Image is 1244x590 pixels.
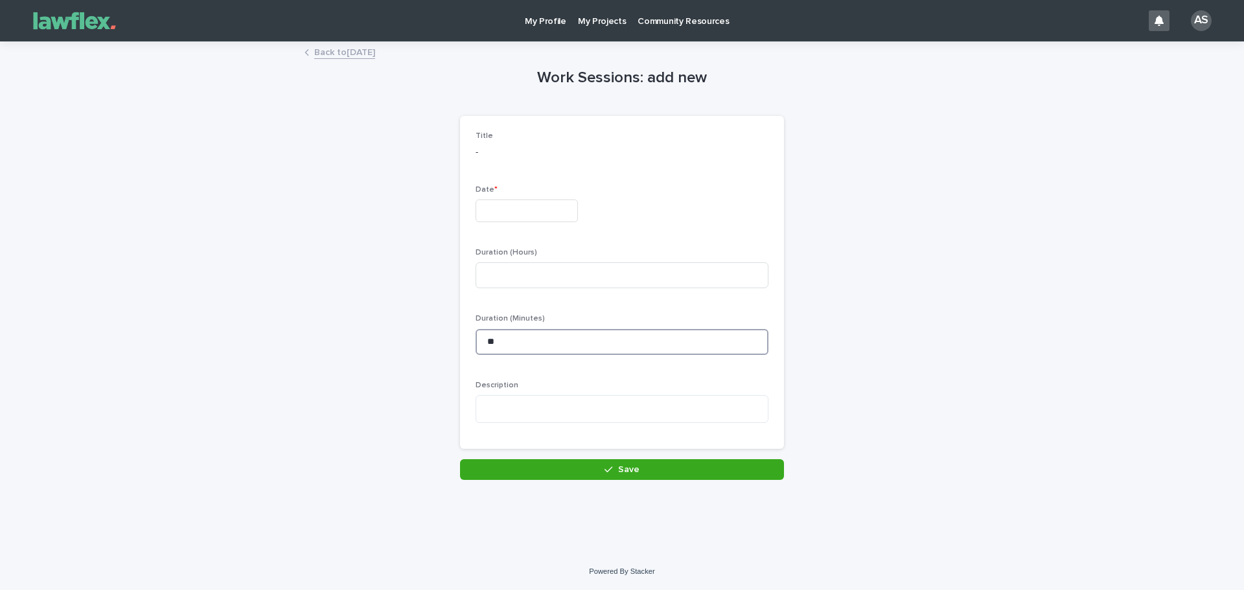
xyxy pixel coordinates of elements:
p: - [476,146,768,159]
a: Powered By Stacker [589,567,654,575]
div: AS [1191,10,1212,31]
span: Duration (Hours) [476,249,537,256]
span: Description [476,381,518,389]
span: Duration (Minutes) [476,315,545,323]
h1: Work Sessions: add new [460,69,784,87]
span: Title [476,132,493,140]
button: Save [460,459,784,480]
span: Date [476,186,498,194]
span: Save [618,465,639,474]
img: Gnvw4qrBSHOAfo8VMhG6 [26,8,123,34]
a: Back to[DATE] [314,44,375,59]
